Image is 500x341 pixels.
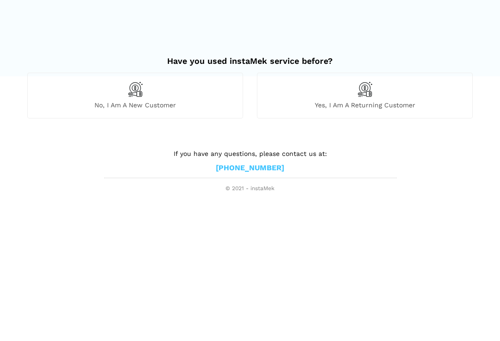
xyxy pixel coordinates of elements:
[27,47,473,66] h2: Have you used instaMek service before?
[104,185,396,192] span: © 2021 - instaMek
[104,149,396,159] p: If you have any questions, please contact us at:
[216,163,284,173] a: [PHONE_NUMBER]
[257,101,472,109] span: Yes, I am a returning customer
[28,101,243,109] span: No, I am a new customer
